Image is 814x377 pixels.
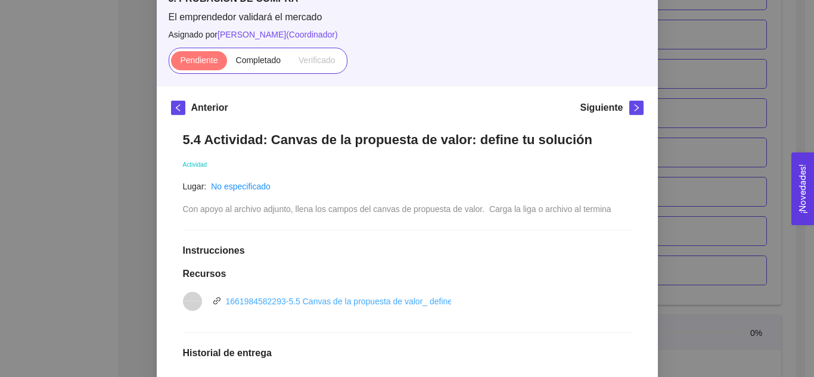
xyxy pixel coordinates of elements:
span: Verificado [299,55,335,65]
span: Asignado por [169,28,646,41]
span: El emprendedor validará el mercado [169,11,646,24]
h5: Siguiente [580,101,623,115]
h1: Recursos [183,268,632,280]
a: 1661984582293-5.5 Canvas de la propuesta de valor_ define tu solución.pptx [226,297,513,306]
h1: Historial de entrega [183,347,632,359]
span: left [172,104,185,112]
h5: Anterior [191,101,228,115]
article: Lugar: [183,180,207,193]
span: vnd.openxmlformats-officedocument.presentationml.presentation [184,300,201,301]
span: Actividad [183,161,207,168]
span: [PERSON_NAME] ( Coordinador ) [218,30,338,39]
a: No especificado [211,182,271,191]
h1: Instrucciones [183,245,632,257]
span: right [630,104,643,112]
button: right [629,101,644,115]
button: left [171,101,185,115]
button: Open Feedback Widget [791,152,814,225]
span: Pendiente [180,55,218,65]
h1: 5.4 Actividad: Canvas de la propuesta de valor: define tu solución [183,132,632,148]
span: link [213,297,221,305]
span: Completado [236,55,281,65]
span: Con apoyo al archivo adjunto, llena los campos del canvas de propuesta de valor. Carga la liga o ... [183,204,611,214]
